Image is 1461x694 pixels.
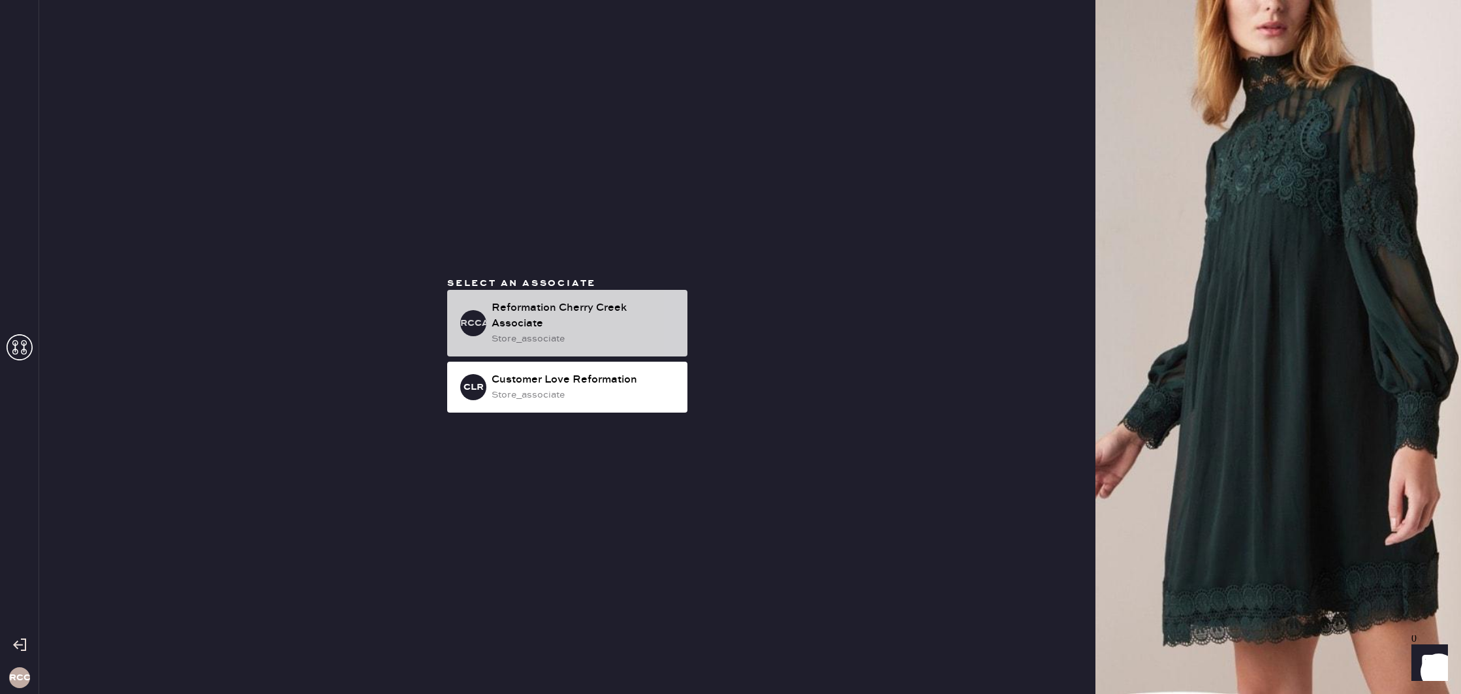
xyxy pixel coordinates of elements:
iframe: Front Chat [1399,635,1455,691]
span: Select an associate [447,277,596,289]
div: store_associate [492,388,677,402]
h3: CLR [463,383,484,392]
div: Reformation Cherry Creek Associate [492,300,677,332]
h3: RCCA [460,319,486,328]
div: Customer Love Reformation [492,372,677,388]
div: store_associate [492,332,677,346]
h3: RCC [9,673,30,682]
